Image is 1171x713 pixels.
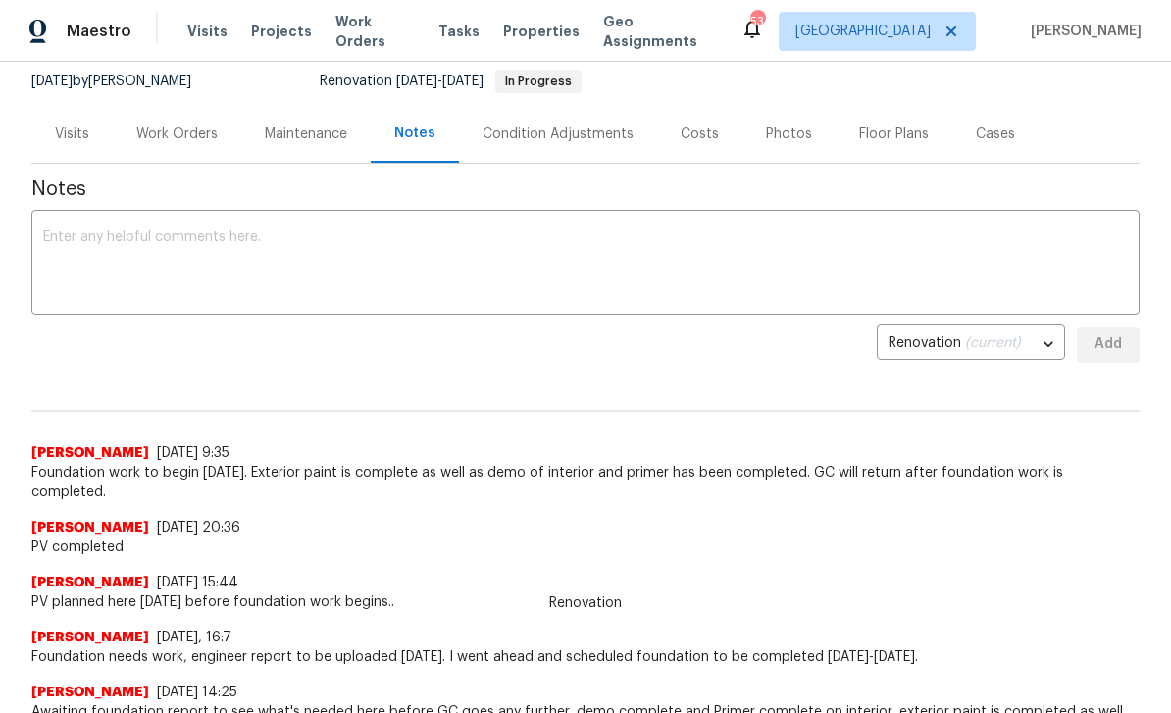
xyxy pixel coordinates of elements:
[31,628,149,647] span: [PERSON_NAME]
[965,336,1021,350] span: (current)
[394,124,435,143] div: Notes
[31,683,149,702] span: [PERSON_NAME]
[157,521,240,535] span: [DATE] 20:36
[157,446,229,460] span: [DATE] 9:35
[31,647,1140,667] span: Foundation needs work, engineer report to be uploaded [DATE]. I went ahead and scheduled foundati...
[31,537,1140,557] span: PV completed
[320,75,582,88] span: Renovation
[976,125,1015,144] div: Cases
[859,125,929,144] div: Floor Plans
[438,25,480,38] span: Tasks
[187,22,228,41] span: Visits
[766,125,812,144] div: Photos
[396,75,484,88] span: -
[265,125,347,144] div: Maintenance
[503,22,580,41] span: Properties
[681,125,719,144] div: Costs
[31,179,1140,199] span: Notes
[136,125,218,144] div: Work Orders
[497,76,580,87] span: In Progress
[31,573,149,592] span: [PERSON_NAME]
[31,518,149,537] span: [PERSON_NAME]
[877,321,1065,369] div: Renovation (current)
[603,12,717,51] span: Geo Assignments
[31,443,149,463] span: [PERSON_NAME]
[396,75,437,88] span: [DATE]
[157,631,231,644] span: [DATE], 16:7
[157,576,238,589] span: [DATE] 15:44
[442,75,484,88] span: [DATE]
[31,70,215,93] div: by [PERSON_NAME]
[251,22,312,41] span: Projects
[795,22,931,41] span: [GEOGRAPHIC_DATA]
[67,22,131,41] span: Maestro
[1023,22,1142,41] span: [PERSON_NAME]
[55,125,89,144] div: Visits
[31,592,1140,612] span: PV planned here [DATE] before foundation work begins..
[483,125,634,144] div: Condition Adjustments
[31,463,1140,502] span: Foundation work to begin [DATE]. Exterior paint is complete as well as demo of interior and prime...
[537,593,634,613] span: Renovation
[157,686,237,699] span: [DATE] 14:25
[31,75,73,88] span: [DATE]
[750,12,764,31] div: 53
[335,12,415,51] span: Work Orders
